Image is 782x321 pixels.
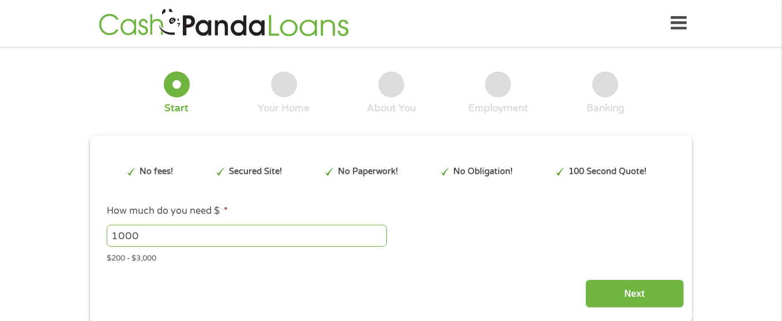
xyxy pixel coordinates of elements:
div: Banking [586,102,625,115]
div: Start [164,102,189,115]
label: How much do you need $ [107,205,228,217]
input: Next [585,280,684,308]
p: No Paperwork! [338,165,398,178]
p: No Obligation! [453,165,513,178]
div: Your Home [258,102,310,115]
img: GetLoanNow Logo [95,7,352,40]
div: About You [367,102,416,115]
p: 100 Second Quote! [569,165,646,178]
div: $200 - $3,000 [107,249,675,265]
p: Secured Site! [229,165,282,178]
div: Employment [468,102,528,115]
p: No fees! [140,165,173,178]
